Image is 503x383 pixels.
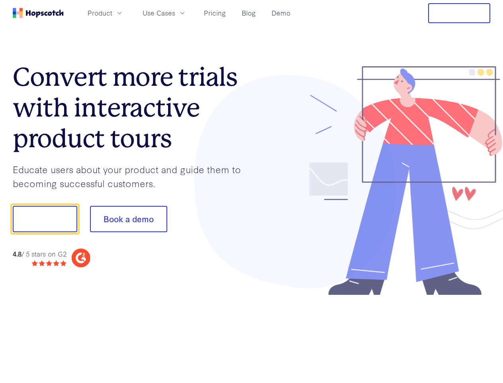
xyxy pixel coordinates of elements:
[88,8,112,18] span: Product
[428,3,490,23] button: Free Trial
[239,6,259,20] a: Blog
[138,6,191,20] button: Use Cases
[13,249,67,259] div: / 5 stars on G2
[83,6,128,20] button: Product
[268,6,294,20] a: Demo
[143,8,175,18] span: Use Cases
[13,8,64,18] a: Home
[90,206,167,232] button: Book a demo
[201,6,229,20] a: Pricing
[13,206,77,232] button: Show me!
[13,249,22,258] strong: 4.8
[13,162,252,190] p: Educate users about your product and guide them to becoming successful customers.
[13,62,252,154] h1: Convert more trials with interactive product tours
